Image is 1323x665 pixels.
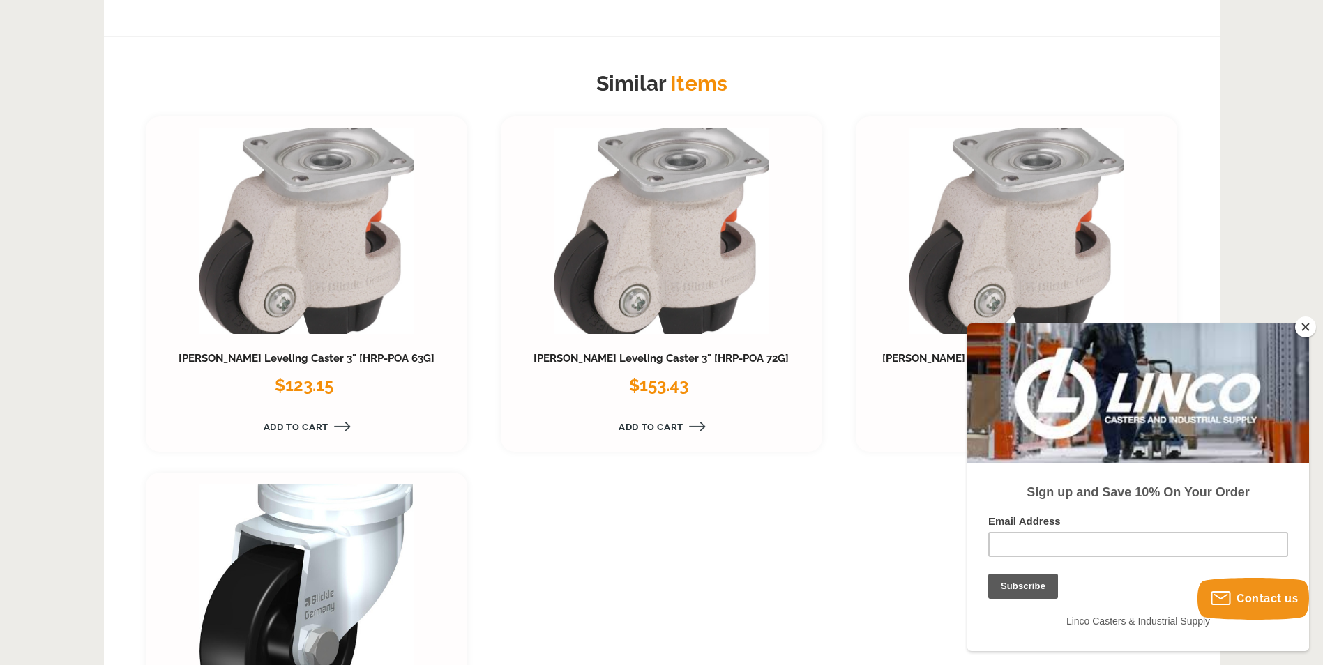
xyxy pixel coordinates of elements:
strong: Sign up and Save 10% On Your Order [59,162,282,176]
input: Subscribe [21,250,91,275]
label: Email Address [21,192,321,208]
a: [PERSON_NAME] Leveling Caster 3" [HRP-POA 72G] [534,352,789,365]
button: Contact us [1197,578,1309,620]
a: Add to Cart [157,413,436,441]
span: $123.15 [275,375,333,395]
a: Add to Cart [512,413,791,441]
h2: Similar [146,68,1178,99]
span: Items [667,71,727,95]
span: Add to Cart [264,422,328,432]
span: Contact us [1237,592,1298,605]
a: [PERSON_NAME] Leveling Caster 3" [HRP-POA 63G] [179,352,434,365]
span: Linco Casters & Industrial Supply [99,292,243,303]
a: Add to Cart [867,413,1146,441]
a: [PERSON_NAME] Leveling Caster 1.75" [HRP-POA 45G] [882,352,1151,365]
button: Close [1295,316,1316,337]
span: Add to Cart [619,422,683,432]
span: $153.43 [629,375,688,395]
